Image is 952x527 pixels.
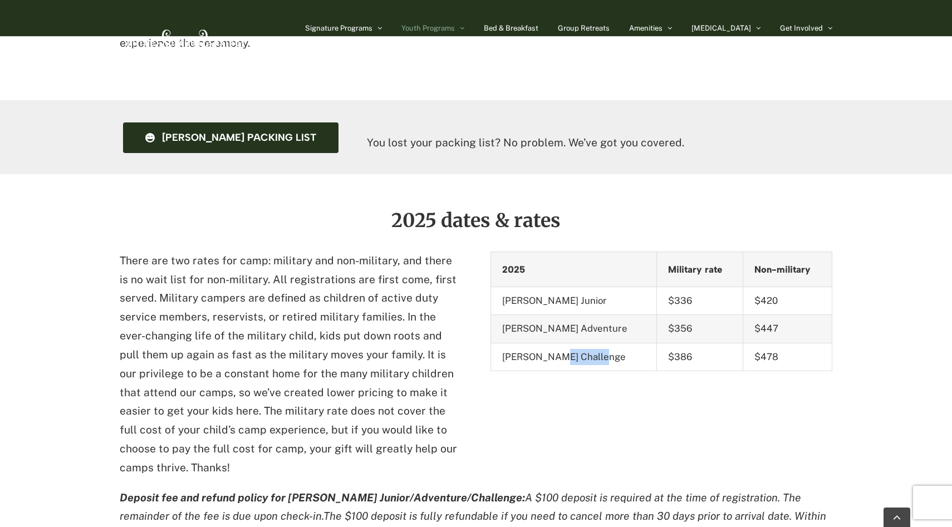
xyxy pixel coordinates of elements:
th: Military rate [657,252,743,287]
a: Camp Caleb packing list [123,122,338,153]
td: [PERSON_NAME] Adventure [490,315,657,343]
span: Get Involved [780,24,823,32]
span: Signature Programs [305,24,372,32]
td: $356 [657,315,743,343]
td: $447 [743,315,832,343]
strong: Deposit fee and refund policy for [PERSON_NAME] Junior/Adventure/Challenge: [120,491,525,504]
p: You lost your packing list? No problem. We’ve got you covered. [367,134,832,152]
p: There are two rates for camp: military and non-military, and there is no wait list for non-milita... [120,252,462,477]
td: [PERSON_NAME] Junior [490,287,657,314]
span: [MEDICAL_DATA] [691,24,751,32]
span: Youth Programs [401,24,455,32]
th: 2025 [490,252,657,287]
td: $478 [743,343,832,371]
h2: 2025 dates & rates [120,210,832,230]
span: Group Retreats [558,24,610,32]
th: Non-military [743,252,832,287]
span: [PERSON_NAME] packing list [162,132,316,144]
span: Bed & Breakfast [484,24,538,32]
td: $420 [743,287,832,314]
span: Amenities [629,24,663,32]
em: A $100 deposit is required at the time of registration. The remainder of the fee is due upon chec... [120,491,801,523]
img: White Sulphur Springs Logo [120,17,248,70]
td: [PERSON_NAME] Challenge [490,343,657,371]
td: $336 [657,287,743,314]
td: $386 [657,343,743,371]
